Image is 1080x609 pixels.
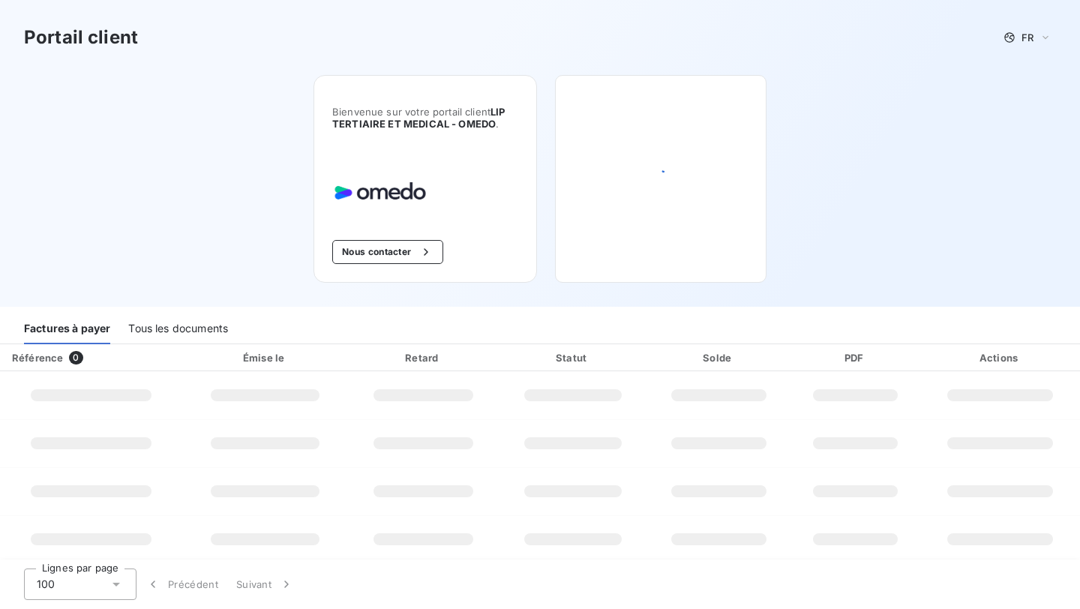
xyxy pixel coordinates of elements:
[12,352,63,364] div: Référence
[1021,31,1033,43] span: FR
[332,106,518,130] span: Bienvenue sur votre portail client .
[923,350,1077,365] div: Actions
[502,350,643,365] div: Statut
[24,24,138,51] h3: Portail client
[37,577,55,592] span: 100
[227,568,303,600] button: Suivant
[69,351,82,364] span: 0
[136,568,227,600] button: Précédent
[332,166,428,216] img: Company logo
[793,350,917,365] div: PDF
[128,313,228,344] div: Tous les documents
[649,350,787,365] div: Solde
[350,350,496,365] div: Retard
[332,106,505,130] span: LIP TERTIAIRE ET MEDICAL - OMEDO
[186,350,345,365] div: Émise le
[332,240,443,264] button: Nous contacter
[24,313,110,344] div: Factures à payer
